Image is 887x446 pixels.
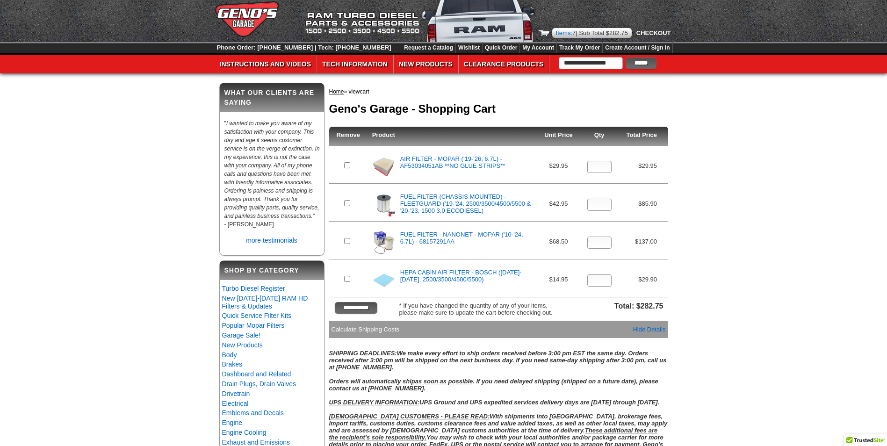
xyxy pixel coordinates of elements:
[222,331,261,339] a: Garage Sale!
[603,302,663,310] div: Total: $282.75
[539,30,549,36] img: Shopping Cart icon
[220,261,324,280] h2: Shop By Category
[634,29,671,36] a: Checkout
[459,55,548,73] a: Clearance Products
[400,269,522,283] a: HEPA CABIN AIR FILTER - BOSCH ([DATE]-[DATE], 2500/3500/4500/5500)
[222,390,250,397] a: Drivetrain
[370,127,537,145] li: Product
[539,195,578,214] li: $42.95
[222,429,267,436] a: Engine Cooling
[222,351,237,359] a: Body
[222,400,249,407] a: Electrical
[222,419,243,426] a: Engine
[522,45,554,51] a: My Account
[485,45,517,51] a: Quick Order
[609,29,628,36] span: 282.75
[222,295,308,310] a: New [DATE]-[DATE] RAM HD Filters & Updates
[621,271,660,290] li: $29.90
[329,427,658,441] u: These additional fees are the recipient's sole responsibility.
[222,312,292,319] a: Quick Service Filter Kits
[580,127,619,145] li: Qty
[329,350,397,357] u: SHIPPING DEADLINES:
[215,42,394,53] div: Phone Order: [PHONE_NUMBER] | Tech: [PHONE_NUMBER]
[633,326,665,333] a: Hide Details
[246,237,297,244] a: more testimonials
[222,285,285,292] a: Turbo Diesel Register
[329,88,344,95] a: Home
[621,195,660,214] li: $85.90
[572,29,576,36] span: 7
[222,360,243,368] a: Brakes
[224,120,320,219] em: I wanted to make you aware of my satisfaction with your company. This day and age it seems custom...
[415,378,473,385] u: as soon as possible
[400,155,505,169] a: AIR FILTER - MOPAR ('19-'26, 6.7L) - AF53034051AB **NO GLUE STRIPS**
[220,117,324,233] div: " " - [PERSON_NAME]
[222,439,290,446] a: Exhaust and Emissions
[556,29,572,36] span: Items:
[621,158,660,176] li: $29.95
[372,269,396,292] img: HEPA CABIN AIR FILTER - BOSCH (2010-2025, 2500/3500/4500/5500)
[329,83,668,101] div: » viewcart
[329,399,420,406] u: UPS DELIVERY INFORMATION:
[372,155,396,179] img: AIR FILTER - MOPAR ('19-'26, 6.7L) - AF53034051AB **NO GLUE STRIPS**
[222,380,296,388] a: Drain Plugs, Drain Valves
[317,55,393,73] a: Tech Information
[222,341,263,349] a: New Products
[395,302,568,316] div: * If you have changed the quantity of any of your items, please make sure to update the cart befo...
[559,45,600,51] a: Track My Order
[220,83,324,112] h2: What our clients are saying
[552,28,632,38] div: | Sub Total $
[222,322,285,329] a: Popular Mopar Filters
[605,45,670,51] a: Create Account / Sign In
[372,231,396,254] img: FUEL FILTER - NANONET - MOPAR ('10-'24, 6.7L) - 68157291AA
[394,55,458,73] a: New Products
[329,101,668,117] h1: Geno's Garage - Shopping Cart
[621,127,660,145] li: Total Price
[222,409,284,417] a: Emblems and Decals
[458,45,480,51] a: Wishlist
[222,370,291,378] a: Dashboard and Related
[539,158,578,176] li: $29.95
[539,233,578,252] li: $68.50
[539,271,578,290] li: $14.95
[215,55,317,73] a: Instructions and Videos
[404,45,453,51] a: Request a Catalog
[400,231,523,245] a: FUEL FILTER - NANONET - MOPAR ('10-'24, 6.7L) - 68157291AA
[372,193,396,216] img: FUEL FILTER (CHASSIS MOUNTED) - FLEETGUARD ('19-'24, 2500/3500/4500/5500 & '20-'23, 1500 3.0 ECOD...
[332,326,499,333] div: Calculate Shipping Costs
[329,413,490,420] u: [DEMOGRAPHIC_DATA] CUSTOMERS - PLEASE READ:
[329,127,368,145] li: Remove
[621,233,660,252] li: $137.00
[400,193,531,214] a: FUEL FILTER (CHASSIS MOUNTED) - FLEETGUARD ('19-'24, 2500/3500/4500/5500 & '20-'23, 1500 3.0 ECOD...
[539,127,578,145] li: Unit Price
